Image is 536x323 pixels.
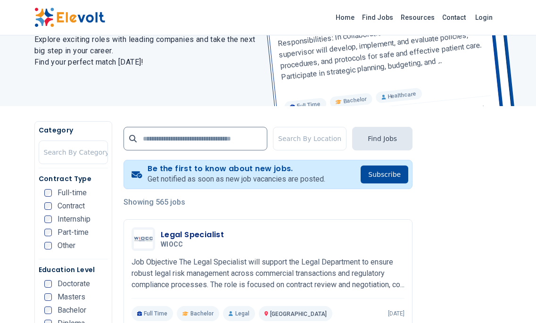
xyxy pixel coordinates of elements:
[161,229,224,240] h3: Legal Specialist
[58,293,85,301] span: Masters
[489,278,536,323] iframe: Chat Widget
[39,265,108,274] h5: Education Level
[58,189,87,197] span: Full-time
[39,174,108,183] h5: Contract Type
[470,8,498,27] a: Login
[132,227,404,321] a: WIOCCLegal SpecialistWIOCCJob Objective The Legal Specialist will support the Legal Department to...
[44,306,52,314] input: Bachelor
[223,306,255,321] p: Legal
[58,229,89,236] span: Part-time
[332,10,358,25] a: Home
[58,202,85,210] span: Contract
[58,280,90,288] span: Doctorate
[34,8,105,27] img: Elevolt
[388,310,404,317] p: [DATE]
[190,310,214,317] span: Bachelor
[34,34,257,68] h2: Explore exciting roles with leading companies and take the next big step in your career. Find you...
[44,202,52,210] input: Contract
[438,10,470,25] a: Contact
[58,306,86,314] span: Bachelor
[148,174,325,185] p: Get notified as soon as new job vacancies are posted.
[352,127,412,150] button: Find Jobs
[44,215,52,223] input: Internship
[361,166,408,183] button: Subscribe
[39,125,108,135] h5: Category
[397,10,438,25] a: Resources
[44,229,52,236] input: Part-time
[132,257,404,290] p: Job Objective The Legal Specialist will support the Legal Department to ensure robust legal risk ...
[124,197,412,208] p: Showing 565 jobs
[161,240,183,249] span: WIOCC
[44,242,52,249] input: Other
[132,306,173,321] p: Full Time
[270,311,327,317] span: [GEOGRAPHIC_DATA]
[358,10,397,25] a: Find Jobs
[44,293,52,301] input: Masters
[148,164,325,174] h4: Be the first to know about new jobs.
[134,230,153,248] img: WIOCC
[58,242,75,249] span: Other
[44,189,52,197] input: Full-time
[44,280,52,288] input: Doctorate
[58,215,91,223] span: Internship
